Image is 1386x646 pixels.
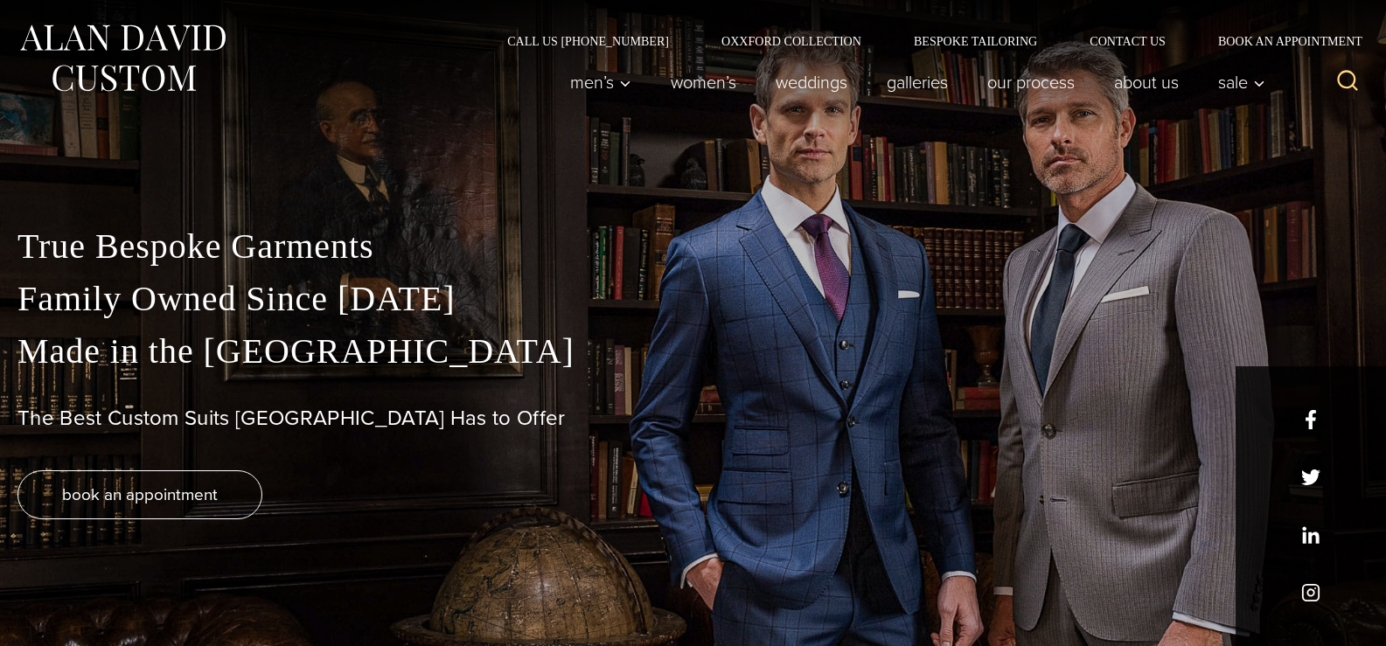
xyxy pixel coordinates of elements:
a: Book an Appointment [1192,35,1369,47]
a: weddings [756,65,867,100]
a: Call Us [PHONE_NUMBER] [481,35,695,47]
a: Contact Us [1063,35,1192,47]
button: View Search Form [1327,61,1369,103]
p: True Bespoke Garments Family Owned Since [DATE] Made in the [GEOGRAPHIC_DATA] [17,220,1369,378]
span: Men’s [570,73,631,91]
nav: Secondary Navigation [481,35,1369,47]
img: Alan David Custom [17,19,227,97]
a: About Us [1095,65,1199,100]
a: Oxxford Collection [695,35,888,47]
span: book an appointment [62,482,218,507]
a: Our Process [968,65,1095,100]
a: Galleries [867,65,968,100]
a: Women’s [651,65,756,100]
a: Bespoke Tailoring [888,35,1063,47]
nav: Primary Navigation [551,65,1275,100]
span: Sale [1218,73,1265,91]
a: book an appointment [17,470,262,519]
h1: The Best Custom Suits [GEOGRAPHIC_DATA] Has to Offer [17,406,1369,431]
